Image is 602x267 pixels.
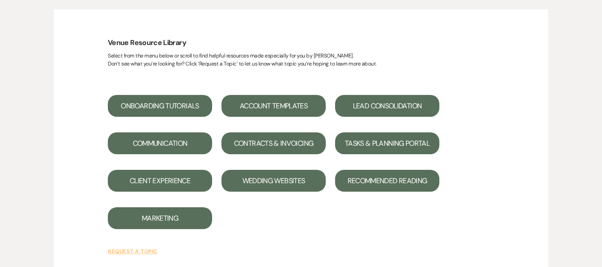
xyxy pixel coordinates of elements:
h4: Venue Resource Library [108,38,494,52]
a: Onboarding Tutorials [108,101,221,111]
button: Onboarding Tutorials [108,95,212,117]
a: Communication [108,139,221,148]
button: Recommended Reading [335,170,439,192]
button: Marketing [108,207,212,229]
a: Lead Consolidation [335,101,449,111]
a: Account Templates [221,101,335,111]
a: Tasks & Planning Portal [335,139,449,148]
button: Account Templates [221,95,326,117]
button: Communication [108,132,212,154]
a: Marketing [108,214,221,223]
button: Request a Topic [108,242,160,261]
a: Wedding Websites [221,176,335,185]
a: Recommended Reading [335,176,449,185]
button: Client Experience [108,170,212,192]
div: Select from the menu below or scroll to find helpful resources made especially for you by [PERSON... [108,52,494,60]
a: Contracts & Invoicing [221,139,335,148]
div: Don’t see what you’re looking for? Click ‘Request a Topic’ to let us know what topic you’re hopin... [108,60,494,68]
button: Contracts & Invoicing [221,132,326,154]
button: Wedding Websites [221,170,326,192]
a: Client Experience [108,176,221,185]
button: Lead Consolidation [335,95,439,117]
button: Tasks & Planning Portal [335,132,439,154]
